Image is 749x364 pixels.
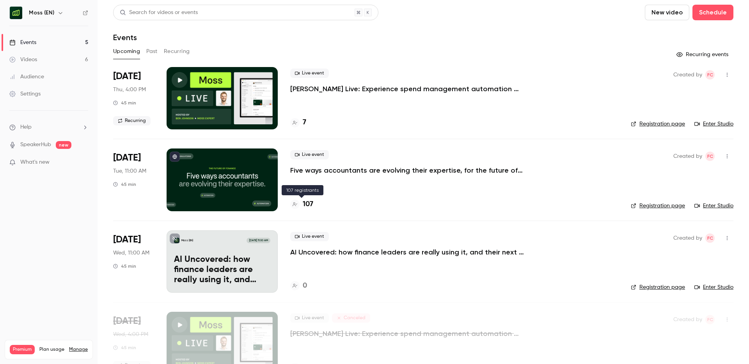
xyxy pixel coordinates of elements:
h1: Events [113,33,137,42]
button: Past [146,45,158,58]
span: Premium [10,345,35,354]
span: Plan usage [39,346,64,353]
span: Recurring [113,116,151,125]
span: Help [20,123,32,131]
span: Canceled [332,313,370,323]
span: Felicity Cator [705,233,715,243]
a: 0 [290,281,307,291]
a: Registration page [631,283,685,291]
div: Audience [9,73,44,81]
span: Thu, 4:00 PM [113,86,146,94]
li: help-dropdown-opener [9,123,88,131]
span: What's new [20,158,50,166]
a: Five ways accountants are evolving their expertise, for the future of finance [290,166,524,175]
div: Videos [9,56,37,64]
a: Enter Studio [694,202,733,210]
span: FC [707,70,713,80]
span: Wed, 4:00 PM [113,330,148,338]
a: AI Uncovered: how finance leaders are really using it, and their next big betsMoss (EN)[DATE] 11:... [167,230,278,293]
a: Registration page [631,120,685,128]
h4: 7 [303,117,306,128]
a: Registration page [631,202,685,210]
button: Recurring events [673,48,733,61]
iframe: Noticeable Trigger [79,159,88,166]
a: [PERSON_NAME] Live: Experience spend management automation with [PERSON_NAME] [290,329,524,338]
span: Wed, 11:00 AM [113,249,149,257]
span: Created by [673,70,702,80]
span: Tue, 11:00 AM [113,167,146,175]
div: Oct 14 Tue, 11:00 AM (Europe/Berlin) [113,148,154,211]
button: Recurring [164,45,190,58]
span: Created by [673,152,702,161]
span: [DATE] 11:00 AM [247,238,270,243]
span: Created by [673,315,702,324]
span: Live event [290,313,329,323]
div: Oct 22 Wed, 11:00 AM (Europe/Berlin) [113,230,154,293]
span: Live event [290,69,329,78]
h4: 107 [303,199,313,210]
button: Schedule [692,5,733,20]
button: Upcoming [113,45,140,58]
span: Felicity Cator [705,152,715,161]
span: [DATE] [113,233,141,246]
span: FC [707,315,713,324]
span: [DATE] [113,315,141,327]
span: FC [707,233,713,243]
span: Live event [290,150,329,159]
div: Search for videos or events [120,9,198,17]
span: [DATE] [113,152,141,164]
div: 45 min [113,345,136,351]
img: Moss (EN) [10,7,22,19]
div: 45 min [113,100,136,106]
a: Manage [69,346,88,353]
span: Created by [673,233,702,243]
div: 45 min [113,263,136,269]
div: Oct 2 Thu, 3:00 PM (Europe/London) [113,67,154,129]
button: New video [645,5,689,20]
a: Enter Studio [694,120,733,128]
h4: 0 [303,281,307,291]
a: SpeakerHub [20,141,51,149]
div: Events [9,39,36,46]
a: 107 [290,199,313,210]
p: Moss (EN) [181,239,193,242]
a: Enter Studio [694,283,733,291]
a: [PERSON_NAME] Live: Experience spend management automation with [PERSON_NAME] [290,84,524,94]
span: new [56,141,71,149]
h6: Moss (EN) [29,9,54,17]
a: AI Uncovered: how finance leaders are really using it, and their next big bets [290,247,524,257]
p: AI Uncovered: how finance leaders are really using it, and their next big bets [174,255,270,285]
span: FC [707,152,713,161]
span: [DATE] [113,70,141,83]
div: 45 min [113,181,136,187]
span: Live event [290,232,329,241]
div: Settings [9,90,41,98]
span: Felicity Cator [705,70,715,80]
span: Felicity Cator [705,315,715,324]
a: 7 [290,117,306,128]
